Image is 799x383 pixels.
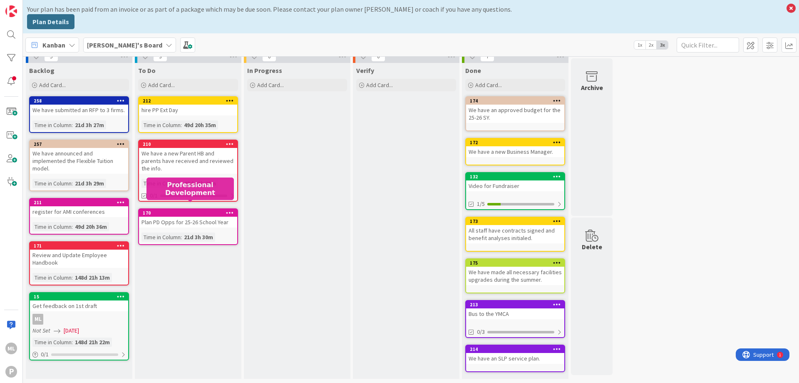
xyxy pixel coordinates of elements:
div: Time in Column [141,179,181,188]
span: 0 [371,52,385,62]
div: 211 [34,200,128,205]
span: 3x [657,41,668,49]
span: [DATE] [64,326,79,335]
div: Delete [582,242,602,252]
img: Visit kanbanzone.com [5,5,17,17]
div: 174We have an approved budget for the 25-26 SY. [466,97,564,123]
div: 148d 21h 13m [73,273,112,282]
div: P [5,366,17,378]
span: Support [17,1,38,11]
div: 171Review and Update Employee Handbook [30,242,128,268]
div: Bus to the YMCA [466,308,564,319]
span: 0/3 [477,328,485,336]
span: 3 [153,52,167,62]
div: 174 [470,98,564,104]
div: 257 [34,141,128,147]
div: 210 [143,141,237,147]
div: Get feedback on 1st draft [30,300,128,311]
span: To Do [138,66,156,75]
div: Archive [581,83,603,93]
div: Time in Column [141,120,181,130]
div: Video for Fundraiser [466,180,564,191]
div: 175 [470,260,564,266]
button: Plan Details [27,14,74,29]
span: Add Card... [39,81,66,89]
div: All staff have contracts signed and benefit analyses initialed. [466,225,564,243]
span: 0 [262,52,276,62]
span: Add Card... [475,81,502,89]
div: 214We have an SLP service plan. [466,345,564,364]
div: Time in Column [32,179,72,188]
div: 173 [466,218,564,225]
div: 210We have a new Parent HB and parents have received and reviewed the info. [139,140,237,174]
div: 15Get feedback on 1st draft [30,293,128,311]
div: register for AMI conferences [30,206,128,217]
div: Time in Column [32,222,72,231]
div: 213Bus to the YMCA [466,301,564,319]
div: 15 [34,294,128,300]
span: : [72,338,73,347]
div: 171 [30,242,128,250]
div: Plan PD Opps for 25-26 School Year [139,217,237,228]
span: Done [465,66,481,75]
div: 49d 20h 36m [73,222,109,231]
div: Time in Column [32,273,72,282]
div: 258 [30,97,128,105]
div: 171 [34,243,128,249]
div: 172 [466,139,564,146]
div: We have submitted an RFP to 3 firms. [30,105,128,115]
div: 175 [466,259,564,267]
div: 213 [470,302,564,308]
span: 1/5 [477,200,485,208]
div: 174 [466,97,564,105]
div: We have made all necessary facilities upgrades during the summer. [466,267,564,285]
div: 211register for AMI conferences [30,199,128,217]
span: : [72,179,73,188]
div: 175We have made all necessary facilities upgrades during the summer. [466,259,564,285]
span: : [181,233,182,242]
div: ML [5,343,17,354]
div: 211 [30,199,128,206]
span: Add Card... [366,81,393,89]
div: 257 [30,140,128,148]
div: 148d 21h 22m [73,338,112,347]
div: 21d 3h 30m [182,233,215,242]
div: 170 [139,209,237,217]
div: 214 [466,345,564,353]
div: Time in Column [32,120,72,130]
div: We have a new Parent HB and parents have received and reviewed the info. [139,148,237,174]
span: 1x [634,41,645,49]
span: 7 [480,52,494,62]
div: We have a new Business Manager. [466,146,564,157]
div: 210 [139,140,237,148]
div: We have an SLP service plan. [466,353,564,364]
span: Add Card... [148,81,175,89]
div: We have announced and implemented the Flexible Tuition model. [30,148,128,174]
div: 170 [143,210,237,216]
span: : [72,273,73,282]
div: 132 [466,173,564,180]
span: Backlog [29,66,55,75]
div: 132 [470,174,564,180]
div: 15 [30,293,128,300]
input: Quick Filter... [677,38,739,53]
h5: Professional Development [150,181,231,197]
div: ML [30,314,128,325]
div: hire PP Ext Day [139,105,237,115]
span: : [72,120,73,130]
span: Add Card... [257,81,284,89]
div: 213 [466,301,564,308]
div: 0/1 [30,349,128,360]
b: [PERSON_NAME]'s Board [87,41,162,49]
div: 170Plan PD Opps for 25-26 School Year [139,209,237,228]
div: 172 [470,140,564,145]
div: We have an approved budget for the 25-26 SY. [466,105,564,123]
div: 172We have a new Business Manager. [466,139,564,157]
span: 0 / 1 [41,350,49,359]
span: 5 [44,52,58,62]
div: 1 [43,3,45,10]
div: 173All staff have contracts signed and benefit analyses initialed. [466,218,564,243]
div: Time in Column [141,233,181,242]
div: 258We have submitted an RFP to 3 firms. [30,97,128,115]
div: 132Video for Fundraiser [466,173,564,191]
